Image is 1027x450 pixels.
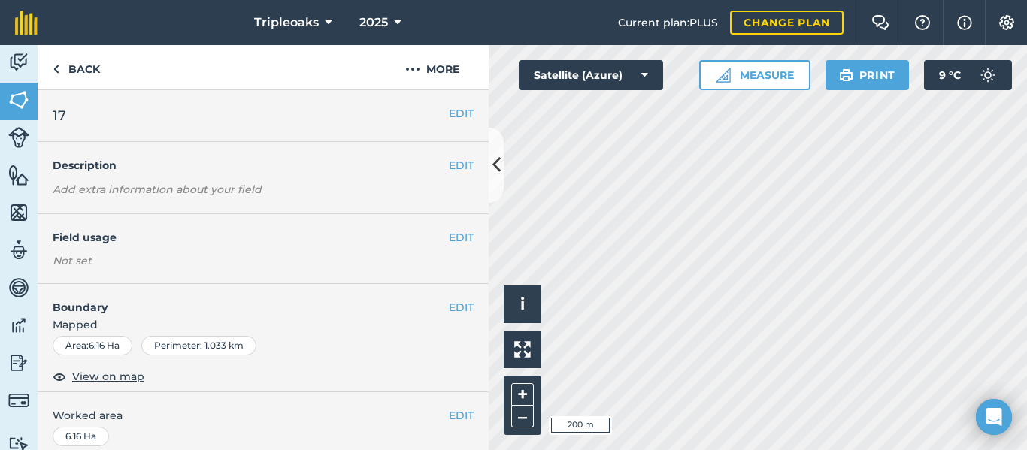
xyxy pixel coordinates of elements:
[730,11,844,35] a: Change plan
[998,15,1016,30] img: A cog icon
[8,390,29,411] img: svg+xml;base64,PD94bWwgdmVyc2lvbj0iMS4wIiBlbmNvZGluZz0idXRmLTgiPz4KPCEtLSBHZW5lcmF0b3I6IEFkb2JlIE...
[449,229,474,246] button: EDIT
[699,60,810,90] button: Measure
[504,285,541,323] button: i
[449,157,474,174] button: EDIT
[38,316,489,333] span: Mapped
[38,284,449,316] h4: Boundary
[53,183,262,196] em: Add extra information about your field
[376,45,489,89] button: More
[53,367,66,385] img: svg+xml;base64,PHN2ZyB4bWxucz0iaHR0cDovL3d3dy53My5vcmcvMjAwMC9zdmciIHdpZHRoPSIxOCIgaGVpZ2h0PSIyNC...
[449,105,474,122] button: EDIT
[511,406,534,427] button: –
[913,15,932,30] img: A question mark icon
[514,341,531,358] img: Four arrows, one pointing top left, one top right, one bottom right and the last bottom left
[53,253,474,268] div: Not set
[449,407,474,424] button: EDIT
[72,368,144,385] span: View on map
[449,299,474,316] button: EDIT
[973,60,1003,90] img: svg+xml;base64,PD94bWwgdmVyc2lvbj0iMS4wIiBlbmNvZGluZz0idXRmLTgiPz4KPCEtLSBHZW5lcmF0b3I6IEFkb2JlIE...
[405,60,420,78] img: svg+xml;base64,PHN2ZyB4bWxucz0iaHR0cDovL3d3dy53My5vcmcvMjAwMC9zdmciIHdpZHRoPSIyMCIgaGVpZ2h0PSIyNC...
[254,14,319,32] span: Tripleoaks
[939,60,961,90] span: 9 ° C
[8,352,29,374] img: svg+xml;base64,PD94bWwgdmVyc2lvbj0iMS4wIiBlbmNvZGluZz0idXRmLTgiPz4KPCEtLSBHZW5lcmF0b3I6IEFkb2JlIE...
[8,89,29,111] img: svg+xml;base64,PHN2ZyB4bWxucz0iaHR0cDovL3d3dy53My5vcmcvMjAwMC9zdmciIHdpZHRoPSI1NiIgaGVpZ2h0PSI2MC...
[8,51,29,74] img: svg+xml;base64,PD94bWwgdmVyc2lvbj0iMS4wIiBlbmNvZGluZz0idXRmLTgiPz4KPCEtLSBHZW5lcmF0b3I6IEFkb2JlIE...
[38,45,115,89] a: Back
[716,68,731,83] img: Ruler icon
[618,14,718,31] span: Current plan : PLUS
[519,60,663,90] button: Satellite (Azure)
[924,60,1012,90] button: 9 °C
[53,157,474,174] h4: Description
[957,14,972,32] img: svg+xml;base64,PHN2ZyB4bWxucz0iaHR0cDovL3d3dy53My5vcmcvMjAwMC9zdmciIHdpZHRoPSIxNyIgaGVpZ2h0PSIxNy...
[53,229,449,246] h4: Field usage
[53,367,144,385] button: View on map
[976,399,1012,435] div: Open Intercom Messenger
[8,201,29,224] img: svg+xml;base64,PHN2ZyB4bWxucz0iaHR0cDovL3d3dy53My5vcmcvMjAwMC9zdmciIHdpZHRoPSI1NiIgaGVpZ2h0PSI2MC...
[141,336,256,355] div: Perimeter : 1.033 km
[826,60,910,90] button: Print
[15,11,38,35] img: fieldmargin Logo
[839,66,853,84] img: svg+xml;base64,PHN2ZyB4bWxucz0iaHR0cDovL3d3dy53My5vcmcvMjAwMC9zdmciIHdpZHRoPSIxOSIgaGVpZ2h0PSIyNC...
[8,164,29,186] img: svg+xml;base64,PHN2ZyB4bWxucz0iaHR0cDovL3d3dy53My5vcmcvMjAwMC9zdmciIHdpZHRoPSI1NiIgaGVpZ2h0PSI2MC...
[53,60,59,78] img: svg+xml;base64,PHN2ZyB4bWxucz0iaHR0cDovL3d3dy53My5vcmcvMjAwMC9zdmciIHdpZHRoPSI5IiBoZWlnaHQ9IjI0Ii...
[359,14,388,32] span: 2025
[511,383,534,406] button: +
[520,294,525,313] span: i
[53,427,109,446] div: 6.16 Ha
[8,239,29,261] img: svg+xml;base64,PD94bWwgdmVyc2lvbj0iMS4wIiBlbmNvZGluZz0idXRmLTgiPz4KPCEtLSBHZW5lcmF0b3I6IEFkb2JlIE...
[53,407,474,424] span: Worked area
[8,314,29,337] img: svg+xml;base64,PD94bWwgdmVyc2lvbj0iMS4wIiBlbmNvZGluZz0idXRmLTgiPz4KPCEtLSBHZW5lcmF0b3I6IEFkb2JlIE...
[53,105,66,126] span: 17
[871,15,889,30] img: Two speech bubbles overlapping with the left bubble in the forefront
[8,127,29,148] img: svg+xml;base64,PD94bWwgdmVyc2lvbj0iMS4wIiBlbmNvZGluZz0idXRmLTgiPz4KPCEtLSBHZW5lcmF0b3I6IEFkb2JlIE...
[53,336,132,355] div: Area : 6.16 Ha
[8,276,29,299] img: svg+xml;base64,PD94bWwgdmVyc2lvbj0iMS4wIiBlbmNvZGluZz0idXRmLTgiPz4KPCEtLSBHZW5lcmF0b3I6IEFkb2JlIE...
